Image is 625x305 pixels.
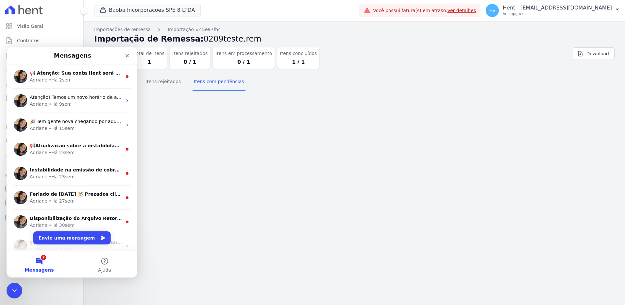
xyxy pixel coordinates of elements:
div: Adriane [23,126,41,133]
div: • Há 15sem [42,78,68,85]
div: Adriane [23,102,41,109]
dt: Itens concluídos [280,50,317,57]
img: Profile image for Adriane [8,168,21,181]
p: Hent - [EMAIL_ADDRESS][DOMAIN_NAME] [503,5,612,11]
a: Lotes [3,63,81,76]
div: • Há 27sem [42,151,68,157]
dt: Itens em processamento [215,50,272,57]
iframe: Intercom live chat [7,283,22,298]
h2: Importação de Remessa: [94,33,615,45]
a: Contratos [3,34,81,47]
span: Ajuda [92,221,105,225]
div: • Há 30sem [42,175,68,182]
img: Profile image for Adriane [8,47,21,60]
dd: 0 / 1 [215,58,272,66]
a: Crédito [3,120,81,134]
a: Negativação [3,135,81,148]
div: • Há 23sem [42,126,68,133]
img: Profile image for Adriane [8,120,21,133]
img: Profile image for Adriane [8,192,21,206]
a: Conta Hent [3,196,81,209]
dt: Itens rejeitados [172,50,208,57]
dd: 0 / 1 [172,58,208,66]
div: Adriane [23,78,41,85]
button: Ajuda [65,204,131,230]
a: Visão Geral [3,20,81,33]
span: Visão Geral [17,23,43,29]
button: Itens rejeitados [144,74,182,91]
a: Transferências [3,106,81,119]
img: Profile image for Adriane [8,71,21,84]
iframe: Intercom live chat [7,47,137,278]
span: Hv [489,8,496,13]
a: Download [573,47,615,60]
dd: 1 [134,58,165,66]
div: Plataformas [5,171,78,179]
span: Contratos [17,37,39,44]
a: Importação #45e97fb4 [168,26,221,33]
a: Recebíveis [3,182,81,195]
div: • Há 30sem [42,199,68,206]
a: Importações de remessa [94,26,151,33]
span: Você possui fatura(s) em atraso. [373,7,476,14]
a: Parcelas [3,48,81,62]
span: 0209teste.rem [204,34,262,44]
a: Ver detalhes [447,8,476,13]
button: Hv Hent - [EMAIL_ADDRESS][DOMAIN_NAME] Ver opções [481,1,625,20]
button: Envie uma mensagem [27,184,104,197]
a: Troca de Arquivos [3,149,81,162]
button: Itens com pendências [193,74,245,91]
div: Adriane [23,175,41,182]
div: • Há 23sem [42,102,68,109]
div: Adriane [23,199,41,206]
div: • Há 9sem [42,54,65,61]
img: Profile image for Adriane [8,144,21,157]
span: Mensagens [18,221,47,225]
dd: 1 / 1 [280,58,317,66]
nav: Breadcrumb [94,26,615,33]
div: Adriane [23,151,41,157]
button: Baoba Incorporacoes SPE 8 LTDA [94,4,201,16]
div: Adriane [23,54,41,61]
a: Clientes [3,77,81,90]
dt: Total de Itens [134,50,165,57]
a: Minha Carteira [3,92,81,105]
img: Profile image for Adriane [8,96,21,109]
p: Ver opções [503,11,612,16]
